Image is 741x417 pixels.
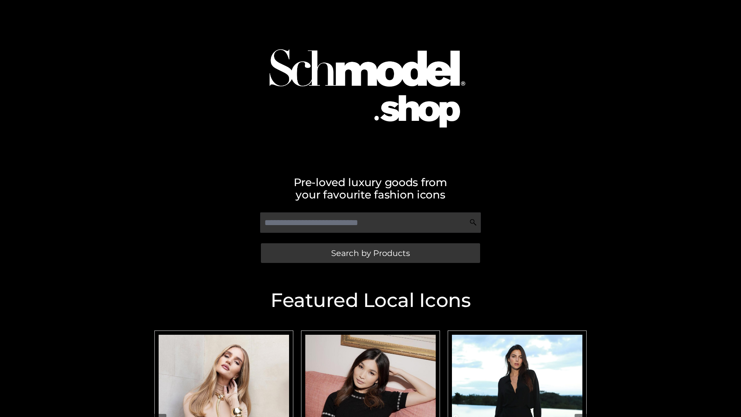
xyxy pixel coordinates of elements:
img: Search Icon [469,219,477,226]
a: Search by Products [261,243,480,263]
h2: Pre-loved luxury goods from your favourite fashion icons [151,176,590,201]
h2: Featured Local Icons​ [151,291,590,310]
span: Search by Products [331,249,410,257]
